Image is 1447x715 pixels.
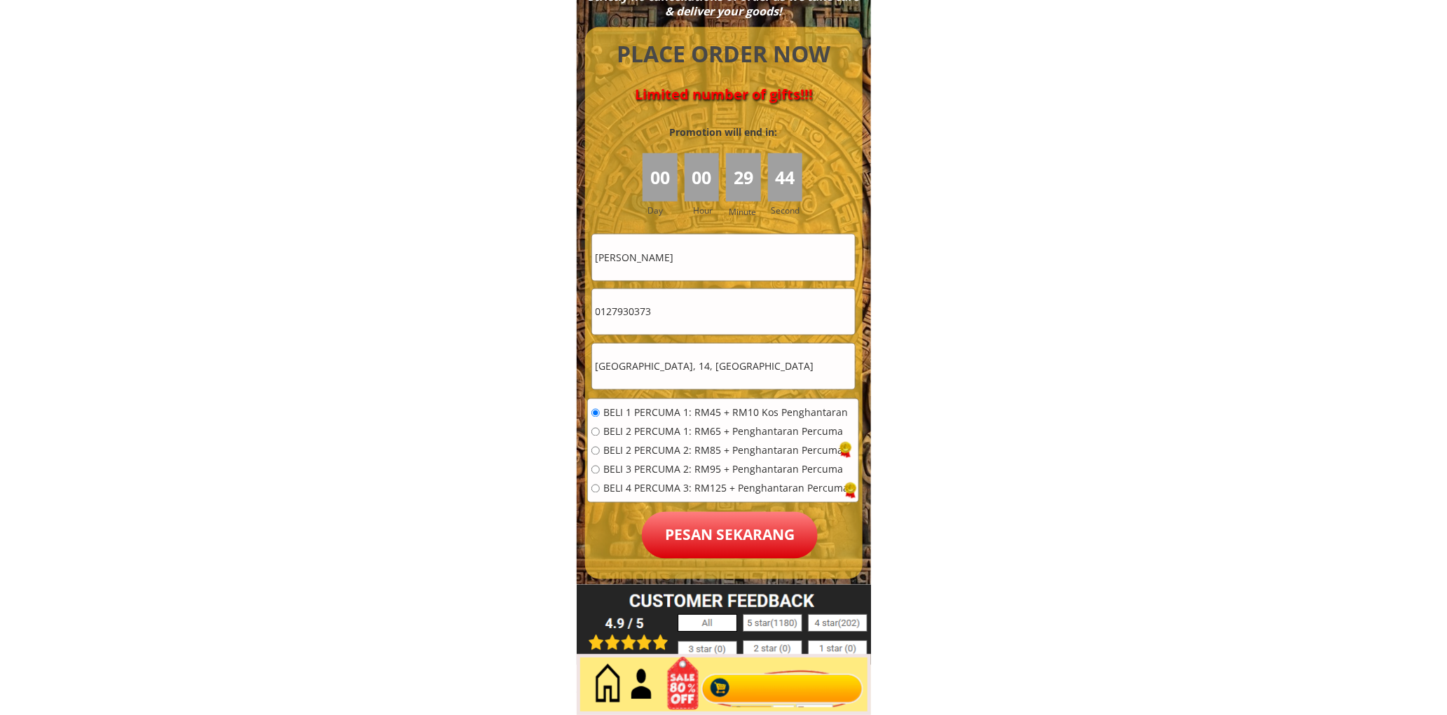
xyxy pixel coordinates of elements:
span: BELI 4 PERCUMA 3: RM125 + Penghantaran Percuma [603,484,849,494]
span: BELI 1 PERCUMA 1: RM45 + RM10 Kos Penghantaran [603,408,849,418]
p: Pesan sekarang [642,512,818,559]
h3: Second [771,204,806,217]
input: Nama [592,235,855,280]
h4: PLACE ORDER NOW [601,39,846,70]
h3: Day [647,204,683,217]
h3: Promotion will end in: [644,125,802,140]
h4: Limited number of gifts!!! [601,86,846,103]
span: BELI 3 PERCUMA 2: RM95 + Penghantaran Percuma [603,465,849,475]
input: Alamat [592,344,855,389]
span: BELI 2 PERCUMA 2: RM85 + Penghantaran Percuma [603,446,849,456]
span: BELI 2 PERCUMA 1: RM65 + Penghantaran Percuma [603,427,849,437]
h3: Minute [729,205,760,218]
input: Telefon [592,289,855,335]
h3: Hour [693,204,722,217]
